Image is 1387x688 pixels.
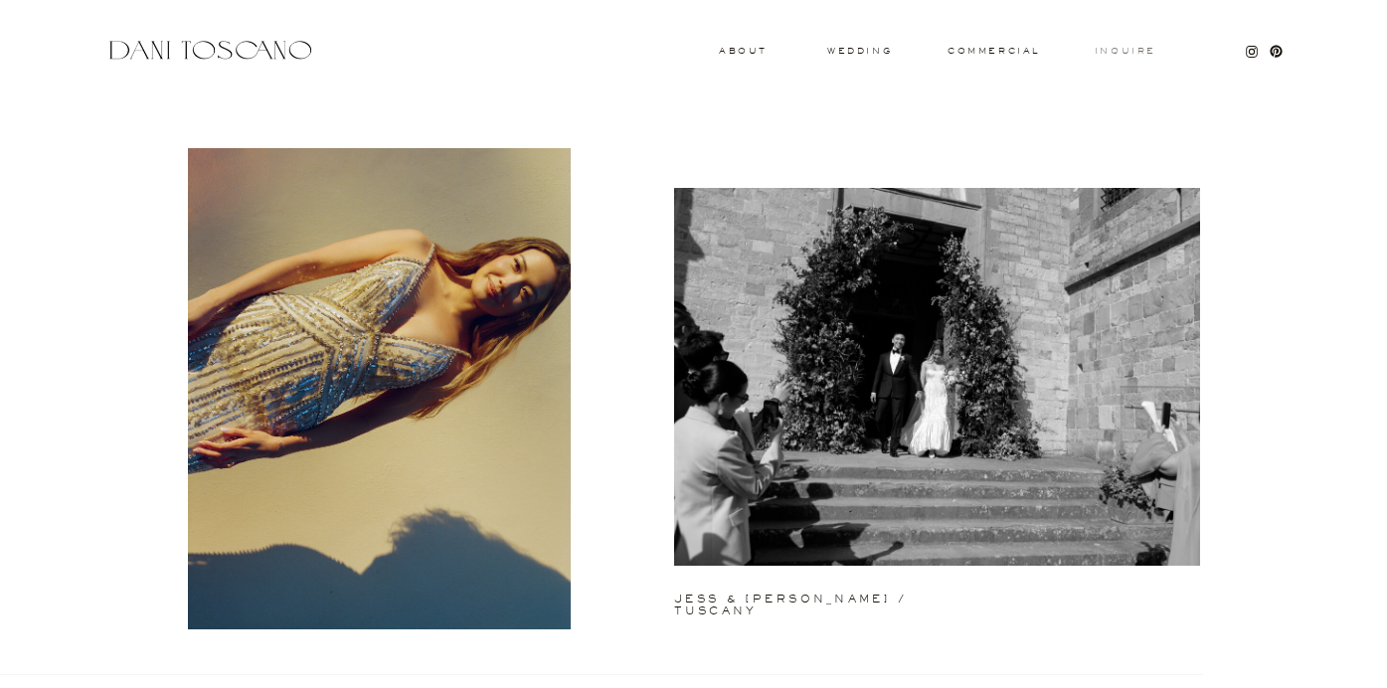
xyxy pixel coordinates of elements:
a: wedding [827,47,892,54]
a: commercial [948,47,1039,55]
a: jess & [PERSON_NAME] / tuscany [674,594,984,602]
a: About [719,47,763,54]
a: Inquire [1094,47,1157,57]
